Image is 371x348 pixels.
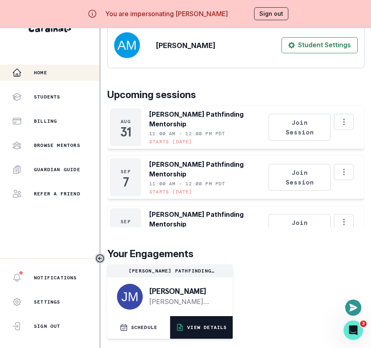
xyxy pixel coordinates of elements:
span: 3 [360,321,367,327]
button: Open or close messaging widget [345,300,361,316]
p: Sep [121,218,131,225]
button: Options [334,214,354,230]
p: Settings [34,299,60,305]
p: 7 [123,178,129,186]
p: Sep [121,168,131,175]
p: Guardian Guide [34,166,80,173]
button: Options [334,114,354,130]
p: 11:00 AM - 12:00 PM PDT [149,130,225,137]
p: Notifications [34,275,77,281]
button: Join Session [269,214,331,241]
p: Upcoming sessions [107,88,365,102]
p: Students [34,94,60,100]
a: [PERSON_NAME][EMAIL_ADDRESS][PERSON_NAME][DOMAIN_NAME] [149,297,220,306]
img: svg [114,32,140,58]
button: Join Session [269,114,331,140]
p: Browse Mentors [34,142,80,149]
p: [PERSON_NAME] Pathfinding Mentorship [149,210,265,229]
p: [PERSON_NAME] Pathfinding Mentorship [110,268,229,274]
p: Sign Out [34,323,60,329]
p: Aug [121,118,131,125]
p: 31 [120,128,131,136]
p: 11:00 AM - 12:00 PM PDT [149,180,225,187]
p: Starts [DATE] [149,138,192,145]
button: Sign out [254,7,288,20]
img: svg [117,284,143,310]
button: Student Settings [281,37,358,53]
p: [PERSON_NAME] [156,40,215,51]
button: VIEW DETAILS [170,316,233,339]
iframe: Intercom live chat [344,321,363,340]
button: SCHEDULE [107,316,170,339]
button: Options [334,164,354,180]
p: You are impersonating [PERSON_NAME] [105,9,228,19]
p: Your Engagements [107,247,365,261]
button: Toggle sidebar [95,253,105,264]
p: [PERSON_NAME] Pathfinding Mentorship [149,109,265,129]
p: Billing [34,118,57,124]
p: Starts [DATE] [149,189,192,195]
p: VIEW DETAILS [187,324,227,331]
button: Join Session [269,164,331,191]
p: [PERSON_NAME] Pathfinding Mentorship [149,159,265,179]
p: Home [34,69,47,76]
p: [PERSON_NAME] [149,287,220,295]
p: Refer a friend [34,191,80,197]
p: SCHEDULE [131,324,158,331]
